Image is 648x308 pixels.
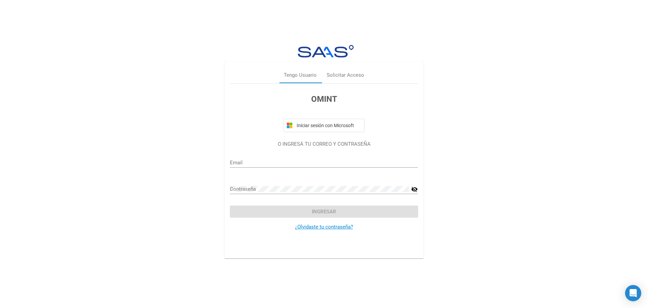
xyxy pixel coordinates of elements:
a: ¿Olvidaste tu contraseña? [295,224,353,230]
p: O INGRESÁ TU CORREO Y CONTRASEÑA [230,140,418,148]
div: Tengo Usuario [284,71,317,79]
h3: OMINT [230,93,418,105]
div: Solicitar Acceso [327,71,364,79]
button: Iniciar sesión con Microsoft [283,119,364,132]
span: Ingresar [312,209,336,215]
div: Open Intercom Messenger [625,285,641,301]
button: Ingresar [230,206,418,218]
mat-icon: visibility_off [411,185,418,193]
span: Iniciar sesión con Microsoft [295,123,361,128]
